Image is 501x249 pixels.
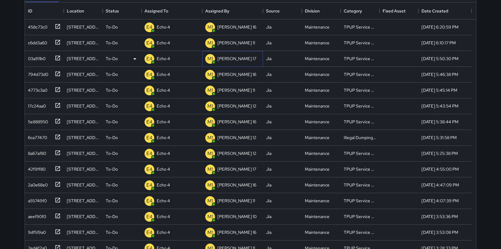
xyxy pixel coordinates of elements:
div: 8/9/2025, 4:47:09 PM [421,182,459,188]
div: Fixed Asset [380,2,418,19]
p: Echo 4 [157,135,170,141]
p: To-Do [106,103,118,109]
div: TPUP Service Requested [344,229,377,235]
p: M1 [207,166,213,173]
p: M1 [207,229,213,236]
div: Maintenance [305,56,329,62]
p: To-Do [106,182,118,188]
p: M1 [207,213,213,220]
div: Jia [266,103,271,109]
p: [PERSON_NAME] 16 [217,71,256,77]
div: aeef90f0 [26,211,46,220]
div: Assigned To [145,2,168,19]
p: [PERSON_NAME] 12 [217,103,256,109]
p: Echo 4 [157,198,170,204]
div: 8/9/2025, 6:10:17 PM [421,40,456,46]
div: TPUP Service Requested [344,119,377,125]
p: Echo 4 [157,213,170,220]
div: Maintenance [305,198,329,204]
p: E4 [146,87,152,94]
div: Jia [266,119,271,125]
p: [PERSON_NAME] 16 [217,182,256,188]
p: Echo 4 [157,56,170,62]
div: Maintenance [305,119,329,125]
div: 2145 Broadway [67,166,100,172]
p: M1 [207,150,213,157]
p: E4 [146,150,152,157]
div: TPUP Service Requested [344,40,377,46]
div: Illegal Dumping Removed [344,135,377,141]
p: E4 [146,134,152,142]
div: a55749f0 [26,195,47,204]
div: 1180 Broadway [67,229,100,235]
p: Echo 4 [157,87,170,93]
div: Maintenance [305,71,329,77]
p: To-Do [106,150,118,156]
p: M1 [207,87,213,94]
p: Echo 4 [157,182,170,188]
div: 8/9/2025, 5:25:38 PM [421,150,458,156]
p: To-Do [106,56,118,62]
p: [PERSON_NAME] 16 [217,119,256,125]
div: TPUP Service Requested [344,24,377,30]
div: 9df519a0 [26,227,46,235]
p: [PERSON_NAME] 11 [217,40,255,46]
div: TPUP Service Requested [344,182,377,188]
div: 42f9ff80 [26,164,46,172]
div: Jia [266,150,271,156]
div: Category [344,2,362,19]
p: [PERSON_NAME] 11 [217,198,255,204]
div: Jia [266,71,271,77]
p: To-Do [106,71,118,77]
div: 6ca77470 [26,132,47,141]
div: Jia [266,56,271,62]
div: Maintenance [305,229,329,235]
div: TPUP Service Requested [344,71,377,77]
p: Echo 4 [157,103,170,109]
div: ID [25,2,64,19]
div: Date Created [418,2,472,19]
div: Maintenance [305,87,329,93]
div: 8a67af80 [26,148,46,156]
div: 8/9/2025, 5:38:44 PM [421,119,458,125]
div: TPUP Service Requested [344,150,377,156]
div: 8/9/2025, 5:50:30 PM [421,56,458,62]
div: Jia [266,40,271,46]
div: Jia [266,198,271,204]
p: M1 [207,134,213,142]
p: Echo 4 [157,40,170,46]
div: 1153 Franklin Street [67,24,100,30]
p: Echo 4 [157,229,170,235]
div: 8/9/2025, 5:45:14 PM [421,87,457,93]
div: 1703 Telegraph Avenue [67,103,100,109]
div: Maintenance [305,40,329,46]
p: To-Do [106,135,118,141]
div: TPUP Service Requested [344,87,377,93]
p: To-Do [106,87,118,93]
div: TPUP Service Requested [344,56,377,62]
p: To-Do [106,198,118,204]
p: E4 [146,39,152,47]
div: Maintenance [305,213,329,220]
div: Source [266,2,280,19]
div: Jia [266,213,271,220]
p: M1 [207,118,213,126]
div: 8/9/2025, 3:53:08 PM [421,229,458,235]
div: TPUP Service Requested [344,213,377,220]
div: 155 Grand Avenue [67,213,100,220]
p: E4 [146,213,152,220]
p: E4 [146,71,152,78]
div: Date Created [421,2,448,19]
p: Echo 4 [157,166,170,172]
div: 315 24th Street [67,40,100,46]
p: [PERSON_NAME] 17 [217,56,256,62]
div: TPUP Service Requested [344,198,377,204]
div: Jia [266,87,271,93]
div: c6dd3a60 [26,37,47,46]
div: 8/9/2025, 6:20:59 PM [421,24,458,30]
div: Source [263,2,302,19]
div: 794d73d0 [26,69,48,77]
p: [PERSON_NAME] 17 [217,166,256,172]
p: [PERSON_NAME] 10 [217,213,257,220]
div: 2a0e68e0 [26,179,48,188]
